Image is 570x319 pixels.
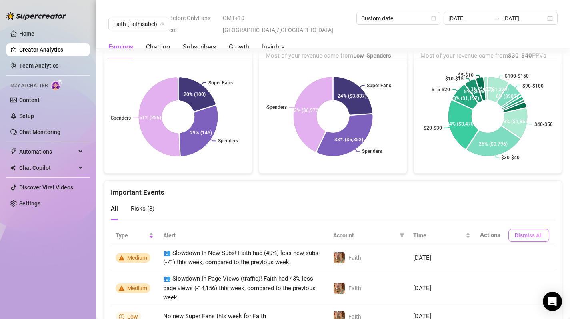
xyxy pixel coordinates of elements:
img: Faith [334,283,345,294]
span: Faith (faithisabel) [113,18,164,30]
div: Open Intercom Messenger [543,292,562,311]
img: logo-BBDzfeDw.svg [6,12,66,20]
span: thunderbolt [10,148,17,155]
a: Team Analytics [19,62,58,69]
span: Actions [480,231,500,239]
text: $10-$15 [445,76,464,82]
span: Automations [19,145,76,158]
a: Creator Analytics [19,43,83,56]
span: Izzy AI Chatter [10,82,48,90]
text: $40-$50 [534,122,553,127]
img: Faith [334,252,345,263]
a: Chat Monitoring [19,129,60,135]
div: Insights [262,42,284,52]
text: Low-Spenders [100,115,131,120]
img: Chat Copilot [10,165,16,171]
span: Risks ( 3 ) [131,205,154,212]
text: $100-$150 [505,73,529,79]
span: Type [116,231,147,240]
th: Time [408,226,475,245]
input: End date [503,14,546,23]
span: to [494,15,500,22]
span: Before OnlyFans cut [169,12,218,36]
text: $30-$40 [501,155,520,161]
a: Content [19,97,40,103]
span: filter [398,229,406,241]
span: Medium [127,255,147,261]
text: Super Fans [367,83,391,88]
span: warning [119,255,124,261]
text: $15-$20 [432,87,450,92]
span: Dismiss All [515,232,543,239]
span: Custom date [361,12,436,24]
text: Super Fans [208,80,233,86]
span: warning [119,285,124,291]
div: Earnings [108,42,133,52]
span: 👥 Slowdown In Page Views (traffic)! Faith had 43% less page views (-14,156) this week, compared t... [163,275,316,301]
text: Spenders [362,148,382,154]
div: Subscribers [183,42,216,52]
span: calendar [431,16,436,21]
th: Type [111,226,158,245]
text: $90-$100 [522,83,544,89]
b: $30-$40 [508,52,532,59]
div: Important Events [111,181,555,198]
text: $20-$30 [424,125,442,131]
a: Home [19,30,34,37]
a: Setup [19,113,34,119]
span: GMT+10 [GEOGRAPHIC_DATA]/[GEOGRAPHIC_DATA] [223,12,352,36]
span: [DATE] [413,254,431,261]
span: All [111,205,118,212]
span: team [160,22,165,26]
span: Medium [127,285,147,291]
text: Spenders [218,138,238,144]
text: Low-Spenders [256,104,287,110]
div: Chatting [146,42,170,52]
input: Start date [448,14,491,23]
span: Faith [348,285,361,291]
span: swap-right [494,15,500,22]
span: 👥 Slowdown In New Subs! Faith had (49%) less new subs (-71) this week, compared to the previous week [163,249,318,266]
a: Discover Viral Videos [19,184,73,191]
span: Time [413,231,464,240]
span: Faith [348,255,361,261]
span: Chat Copilot [19,161,76,174]
span: filter [400,233,404,238]
img: AI Chatter [51,79,63,90]
span: Account [333,231,396,240]
button: Dismiss All [508,229,549,242]
b: Low-Spenders [353,52,391,59]
span: [DATE] [413,285,431,292]
th: Alert [158,226,328,245]
text: $5-$10 [458,72,474,78]
a: Settings [19,200,40,207]
div: Growth [229,42,249,52]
